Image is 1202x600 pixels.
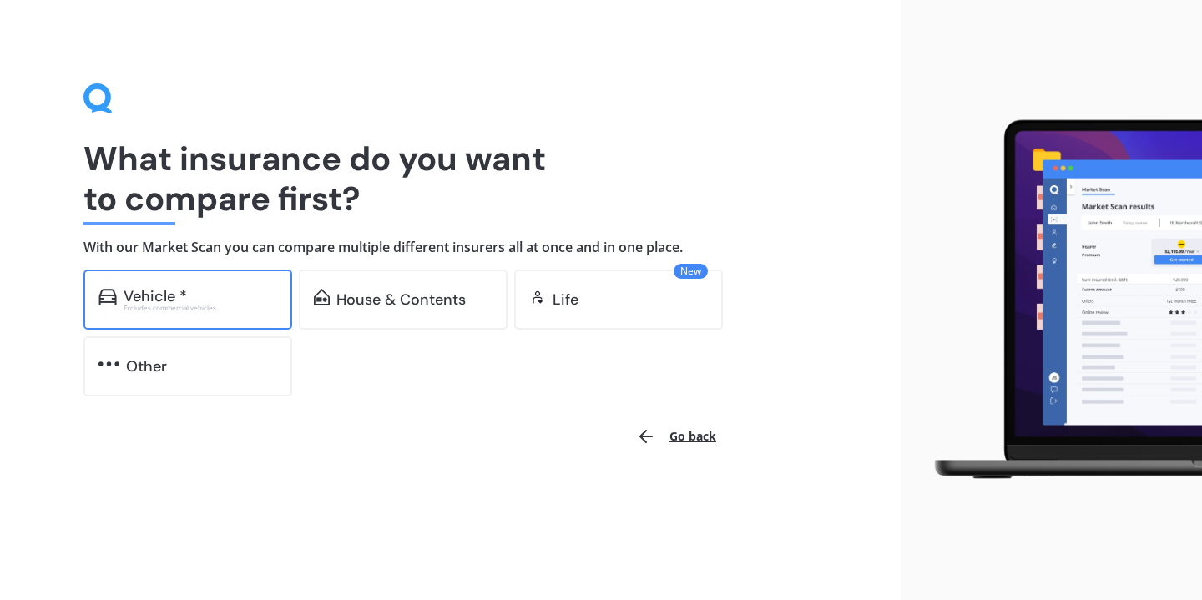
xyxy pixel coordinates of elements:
[124,288,187,305] div: Vehicle *
[124,305,277,311] div: Excludes commercial vehicles
[553,291,578,308] div: Life
[314,289,330,305] img: home-and-contents.b802091223b8502ef2dd.svg
[674,264,708,279] span: New
[915,112,1202,489] img: laptop.webp
[83,139,818,219] h1: What insurance do you want to compare first?
[126,358,167,375] div: Other
[98,289,117,305] img: car.f15378c7a67c060ca3f3.svg
[83,239,818,256] h4: With our Market Scan you can compare multiple different insurers all at once and in one place.
[336,291,466,308] div: House & Contents
[98,355,119,372] img: other.81dba5aafe580aa69f38.svg
[529,289,546,305] img: life.f720d6a2d7cdcd3ad642.svg
[626,416,726,456] button: Go back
